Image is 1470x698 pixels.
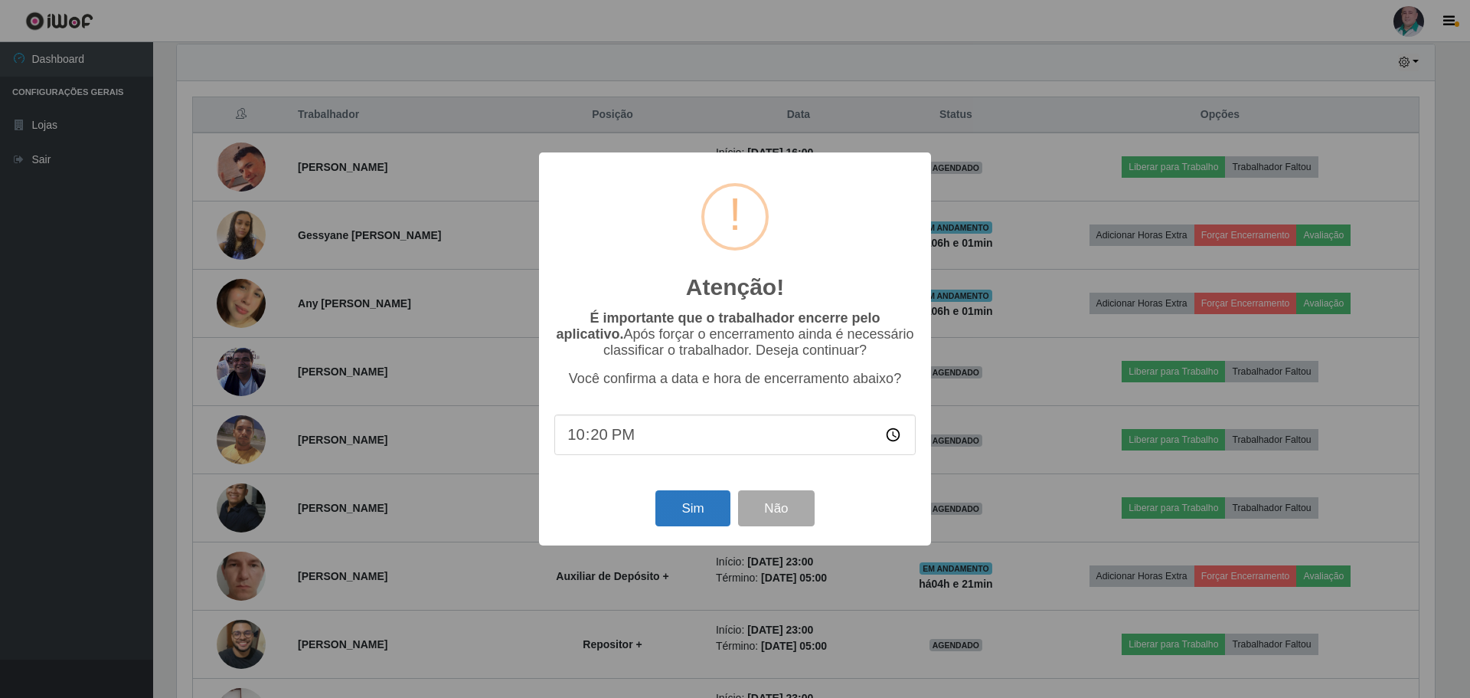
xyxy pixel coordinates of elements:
p: Após forçar o encerramento ainda é necessário classificar o trabalhador. Deseja continuar? [554,310,916,359]
b: É importante que o trabalhador encerre pelo aplicativo. [556,310,880,342]
p: Você confirma a data e hora de encerramento abaixo? [554,371,916,387]
button: Sim [655,490,730,526]
button: Não [738,490,814,526]
h2: Atenção! [686,274,784,301]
